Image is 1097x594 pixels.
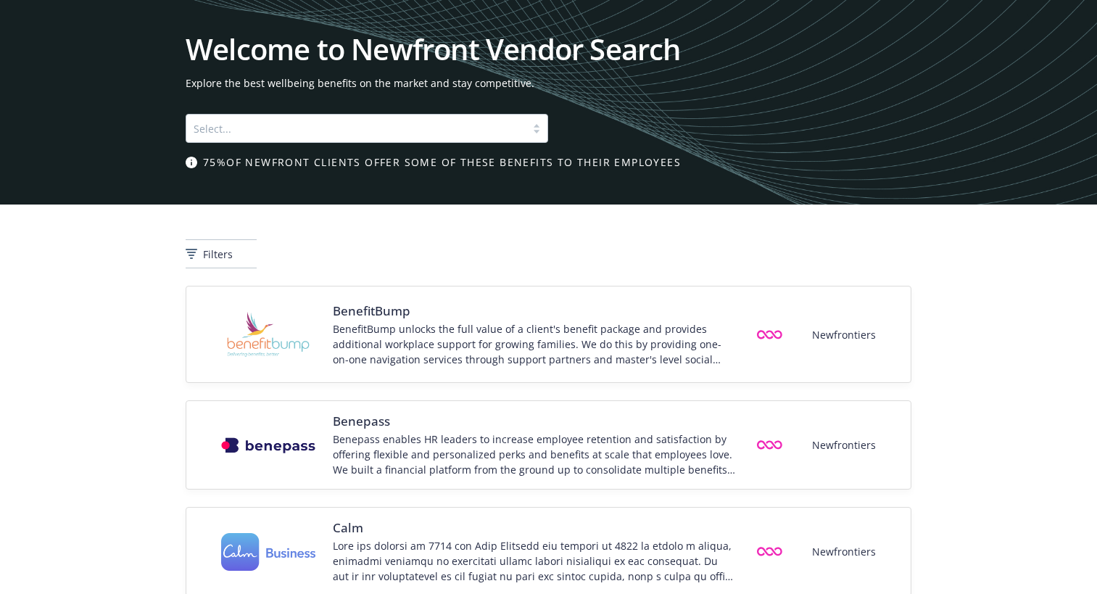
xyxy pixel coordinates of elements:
div: Benepass enables HR leaders to increase employee retention and satisfaction by offering flexible ... [333,432,736,477]
img: Vendor logo for Benepass [221,437,315,453]
img: Vendor logo for BenefitBump [221,298,315,371]
span: BenefitBump [333,302,736,320]
div: BenefitBump unlocks the full value of a client's benefit package and provides additional workplac... [333,321,736,367]
span: Explore the best wellbeing benefits on the market and stay competitive. [186,75,911,91]
div: Lore ips dolorsi am 7714 con Adip Elitsedd eiu tempori ut 4822 la etdolo m aliqua, enimadmi venia... [333,538,736,584]
span: 75% of Newfront clients offer some of these benefits to their employees [203,154,681,170]
h1: Welcome to Newfront Vendor Search [186,35,911,64]
button: Filters [186,239,257,268]
span: Benepass [333,413,736,430]
span: Calm [333,519,736,537]
span: Newfrontiers [812,327,876,342]
span: Newfrontiers [812,544,876,559]
span: Filters [203,247,233,262]
img: Vendor logo for Calm [221,533,315,572]
span: Newfrontiers [812,437,876,453]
